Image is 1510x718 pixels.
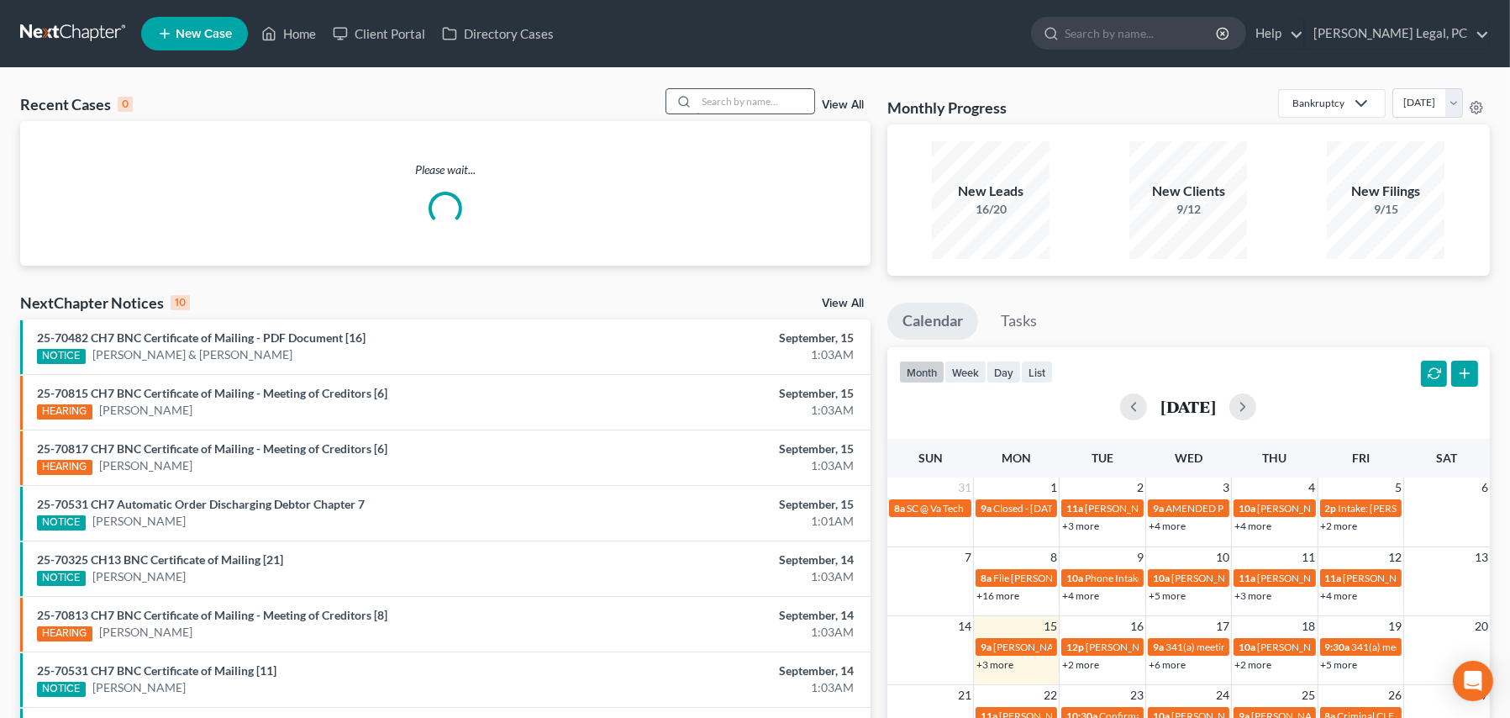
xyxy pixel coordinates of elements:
a: 25-70482 CH7 BNC Certificate of Mailing - PDF Document [16] [37,330,366,345]
a: 25-70531 CH7 Automatic Order Discharging Debtor Chapter 7 [37,497,365,511]
a: +16 more [976,589,1019,602]
span: [PERSON_NAME] to sign [1257,641,1366,653]
div: September, 15 [592,441,854,457]
span: 20 [1473,616,1490,636]
div: September, 15 [592,385,854,402]
div: NOTICE [37,682,86,697]
a: +4 more [1149,520,1186,532]
span: New Case [176,28,232,40]
span: AMENDED PLAN DUE FOR [PERSON_NAME] [1165,502,1368,515]
div: 1:03AM [592,457,854,474]
input: Search by name... [1065,18,1218,49]
div: 9/12 [1129,201,1247,218]
span: 9a [981,502,992,515]
span: 10a [1239,641,1255,653]
a: +2 more [1234,658,1271,671]
span: 9:30a [1325,641,1350,653]
a: +4 more [1321,589,1358,602]
span: Wed [1175,451,1202,465]
a: Home [253,18,324,49]
span: 7 [963,547,973,568]
span: 3 [1221,478,1231,498]
a: +2 more [1321,520,1358,532]
a: +3 more [1234,589,1271,602]
div: 9/15 [1327,201,1444,218]
a: Calendar [887,303,978,340]
a: +6 more [1149,658,1186,671]
span: Sun [918,451,943,465]
a: [PERSON_NAME] [92,513,186,530]
span: 10 [1214,547,1231,568]
div: NextChapter Notices [20,293,190,313]
span: 19 [1386,616,1403,636]
span: 8a [894,502,905,515]
span: 16 [1129,616,1145,636]
span: Phone Intake: [PERSON_NAME] [PHONE_NUMBER], [STREET_ADDRESS][PERSON_NAME] [1085,572,1491,584]
span: 12p [1066,641,1084,653]
span: 2 [1135,478,1145,498]
span: 341(a) meeting for [PERSON_NAME] & [PERSON_NAME] [1165,641,1417,653]
a: [PERSON_NAME] [92,679,186,696]
div: HEARING [37,460,92,475]
a: [PERSON_NAME] [99,624,192,641]
a: +4 more [1062,589,1099,602]
a: View All [822,99,864,111]
span: 5 [1393,478,1403,498]
span: Thu [1262,451,1286,465]
div: 1:03AM [592,679,854,696]
button: week [944,361,986,383]
a: [PERSON_NAME] Legal, PC [1305,18,1489,49]
span: 6 [1480,478,1490,498]
a: +3 more [976,658,1013,671]
a: 25-70815 CH7 BNC Certificate of Mailing - Meeting of Creditors [6] [37,386,387,400]
a: View All [822,298,864,309]
div: 0 [118,97,133,112]
a: [PERSON_NAME] & [PERSON_NAME] [92,346,292,363]
span: 11 [1301,547,1318,568]
span: Tue [1092,451,1113,465]
span: File [PERSON_NAME] Plan [993,572,1111,584]
span: 13 [1473,547,1490,568]
input: Search by name... [697,89,814,114]
div: 10 [171,295,190,310]
span: 17 [1214,616,1231,636]
span: Sat [1436,451,1457,465]
a: +2 more [1062,658,1099,671]
span: [PERSON_NAME] to sign [1085,502,1194,515]
div: September, 14 [592,552,854,568]
a: [PERSON_NAME] [99,457,192,474]
div: NOTICE [37,515,86,531]
span: 10a [1066,572,1083,584]
button: day [986,361,1021,383]
span: 9a [981,641,992,653]
a: Directory Cases [434,18,562,49]
div: 1:01AM [592,513,854,530]
span: 12 [1386,547,1403,568]
a: 25-70325 CH13 BNC Certificate of Mailing [21] [37,552,283,567]
span: 9a [1153,502,1164,515]
span: 9 [1135,547,1145,568]
span: 22 [1042,685,1059,705]
a: Client Portal [324,18,434,49]
div: New Clients [1129,182,1247,201]
div: September, 15 [592,496,854,513]
div: NOTICE [37,349,86,364]
div: Recent Cases [20,94,133,114]
a: +4 more [1234,520,1271,532]
div: HEARING [37,626,92,641]
div: 1:03AM [592,624,854,641]
span: 24 [1214,685,1231,705]
span: [PERSON_NAME] to drop off payment [1086,641,1254,653]
div: Bankruptcy [1292,96,1344,110]
span: 8 [1049,547,1059,568]
span: 26 [1386,685,1403,705]
div: 1:03AM [592,402,854,419]
button: list [1021,361,1053,383]
span: 9a [1153,641,1164,653]
a: 25-70813 CH7 BNC Certificate of Mailing - Meeting of Creditors [8] [37,608,387,622]
h2: [DATE] [1160,398,1216,415]
span: 14 [956,616,973,636]
h3: Monthly Progress [887,98,1007,118]
a: [PERSON_NAME] [99,402,192,419]
span: 2p [1325,502,1337,515]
